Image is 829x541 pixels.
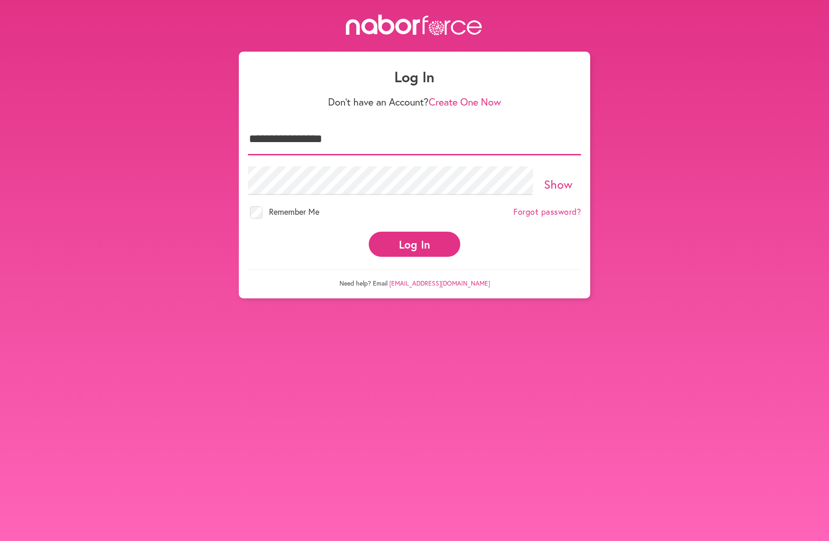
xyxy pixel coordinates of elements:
[429,95,501,108] a: Create One Now
[248,96,581,108] p: Don't have an Account?
[389,279,490,287] a: [EMAIL_ADDRESS][DOMAIN_NAME]
[248,269,581,287] p: Need help? Email
[544,176,573,192] a: Show
[513,207,581,217] a: Forgot password?
[248,68,581,85] h1: Log In
[369,232,460,257] button: Log In
[269,206,319,217] span: Remember Me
